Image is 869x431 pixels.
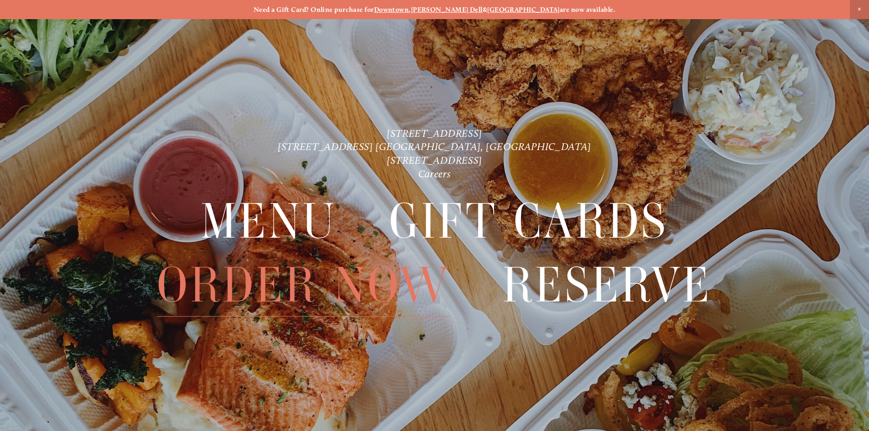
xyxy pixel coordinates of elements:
[278,140,591,153] a: [STREET_ADDRESS] [GEOGRAPHIC_DATA], [GEOGRAPHIC_DATA]
[503,254,712,317] span: Reserve
[254,5,374,14] strong: Need a Gift Card? Online purchase for
[387,127,482,140] a: [STREET_ADDRESS]
[157,254,450,316] a: Order Now
[157,254,450,317] span: Order Now
[374,5,409,14] a: Downtown
[201,190,337,253] a: Menu
[560,5,615,14] strong: are now available.
[411,5,483,14] a: [PERSON_NAME] Dell
[409,5,411,14] strong: ,
[483,5,487,14] strong: &
[503,254,712,316] a: Reserve
[487,5,560,14] a: [GEOGRAPHIC_DATA]
[418,168,451,180] a: Careers
[389,190,668,253] a: Gift Cards
[387,154,482,166] a: [STREET_ADDRESS]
